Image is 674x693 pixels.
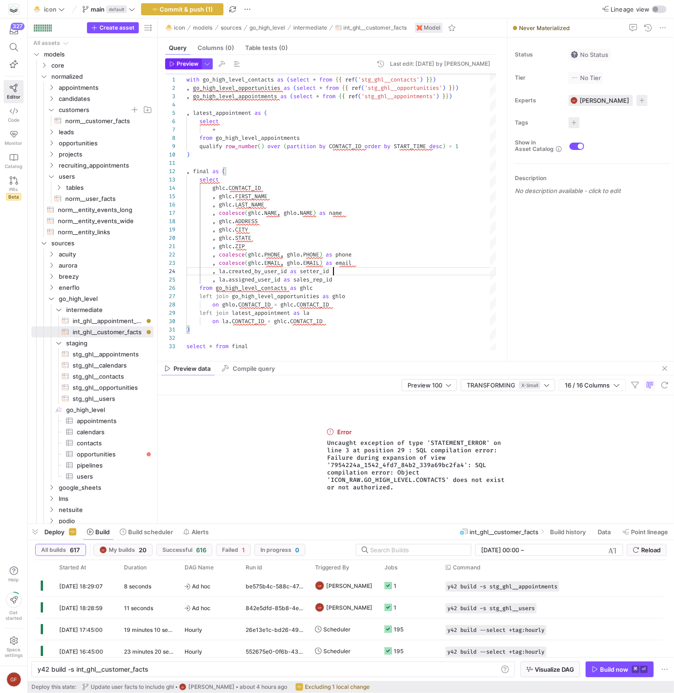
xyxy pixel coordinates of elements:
[242,546,245,554] span: 1
[31,226,154,237] a: norm__entity_links​​​​​​​​​​
[73,360,143,371] span: stg_ghl__calendars​​​​​​​​​​
[355,76,358,83] span: (
[433,76,436,83] span: )
[186,168,190,175] span: ,
[31,404,154,415] a: go_high_level​​​​​​​​
[73,393,143,404] span: stg_ghl__users​​​​​​​​​​
[141,3,223,15] button: Commit & push (1)
[408,381,442,389] span: Preview 100
[594,524,617,540] button: Data
[515,97,561,104] span: Experts
[93,544,153,556] button: GFMy builds20
[31,115,154,126] div: Press SPACE to select this row.
[222,547,238,553] span: Failed
[193,93,277,100] span: go_high_level_appointments
[225,45,234,51] span: (0)
[31,193,154,204] div: Press SPACE to select this row.
[51,71,152,82] span: normalized
[442,93,445,100] span: }
[163,22,187,33] button: 🐣icon
[31,93,154,104] div: Press SPACE to select this row.
[361,84,365,92] span: (
[221,25,241,31] span: sources
[186,84,190,92] span: ,
[4,103,24,126] a: Code
[212,168,219,175] span: as
[254,544,305,556] button: In progress0
[571,51,578,58] img: No status
[4,150,24,173] a: Catalog
[59,105,130,115] span: customers
[80,3,137,15] button: maindefault
[216,134,300,142] span: go_high_level_appointments
[5,163,23,169] span: Catalog
[165,150,175,159] div: 10
[326,84,339,92] span: from
[520,662,580,677] button: Visualize DAG
[59,260,152,271] span: aurora
[106,6,127,13] span: default
[59,160,152,171] span: recruiting_appointments
[280,93,287,100] span: as
[193,25,213,31] span: models
[261,143,264,150] span: )
[417,25,422,31] img: undefined
[361,93,436,100] span: 'stg_ghl__appointments'
[59,516,152,526] span: podio
[174,25,185,31] span: icon
[31,460,154,471] a: pipelines​​​​​​​​​
[260,547,291,553] span: In progress
[192,528,209,536] span: Alerts
[9,5,19,14] img: https://storage.googleapis.com/y42-prod-data-exchange/images/Yf2Qvegn13xqq0DljGMI0l8d5Zqtiw36EXr8...
[240,618,309,640] div: 26e13e1c-bd26-4955-8525-076c44f8c17c
[640,666,648,673] kbd: ⏎
[618,524,672,540] button: Point lineage
[188,684,235,690] span: [PERSON_NAME]
[6,672,21,687] div: GF
[31,82,154,93] div: Press SPACE to select this row.
[384,143,390,150] span: by
[565,381,613,389] span: 16 / 16 Columns
[165,100,175,109] div: 4
[442,143,445,150] span: )
[287,143,316,150] span: partition
[333,22,409,33] button: int_ghl__customer_facts
[31,160,154,171] div: Press SPACE to select this row.
[73,327,143,337] span: int_ghl__customer_facts​​​​​​​​​​
[254,109,261,117] span: as
[59,493,152,504] span: lms
[33,40,60,46] div: All assets
[31,471,154,482] a: users​​​​​​​​​
[66,305,152,315] span: intermediate
[31,37,154,49] div: Press SPACE to select this row.
[6,193,21,200] span: Beta
[570,97,578,104] div: GF
[515,139,554,152] span: Show in Asset Catalog
[293,93,313,100] span: select
[342,93,345,100] span: {
[83,524,114,540] button: Build
[600,666,628,673] div: Build now
[80,681,290,693] button: Update user facts to include ghlGF[PERSON_NAME]about 4 hours ago
[358,76,420,83] span: 'stg_ghl__contacts'
[156,544,212,556] button: Successful616
[91,6,105,13] span: main
[250,25,285,31] span: go_high_level
[319,76,332,83] span: from
[179,683,186,691] div: GF
[31,137,154,149] div: Press SPACE to select this row.
[345,84,348,92] span: {
[139,546,147,554] span: 20
[5,140,23,146] span: Monitor
[569,49,611,61] button: No statusNo Status
[365,84,442,92] span: 'stg_ghl__opportunities'
[277,76,284,83] span: as
[31,3,67,15] button: 🐣icon
[65,194,143,204] span: norm__user_facts​​​​​​​​​​
[169,45,186,51] span: Query
[4,1,24,17] a: https://storage.googleapis.com/y42-prod-data-exchange/images/Yf2Qvegn13xqq0DljGMI0l8d5Zqtiw36EXr8...
[31,371,154,382] div: Press SPACE to select this row.
[199,143,222,150] span: qualify
[225,143,258,150] span: row_number
[627,544,667,556] button: Reload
